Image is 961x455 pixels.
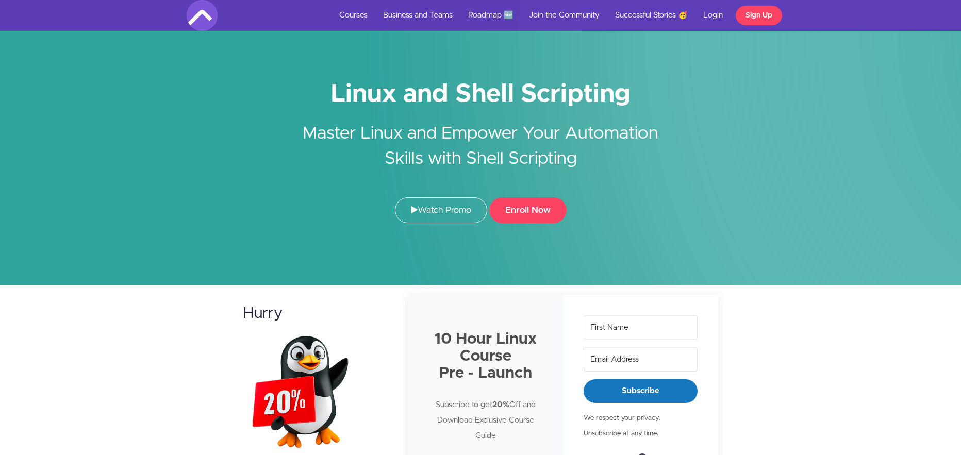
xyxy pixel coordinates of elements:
[187,82,774,106] h1: Linux and Shell Scripting
[287,106,674,172] h2: Master Linux and Empower Your Automation Skills with Shell Scripting
[395,197,487,223] a: Watch Promo
[584,411,698,442] p: We respect your privacy. Unsubscribe at any time.
[584,347,698,372] input: Email Address
[584,315,698,340] input: First Name
[428,397,542,444] p: Subscribe to get Off and Download Exclusive Course Guide
[489,197,567,223] button: Enroll Now
[492,401,509,409] strong: 20%
[243,305,388,322] h2: Hurry
[428,331,542,382] h2: 10 Hour Linux Course Pre - Launch
[584,379,698,402] button: Subscribe
[736,6,782,25] a: Sign Up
